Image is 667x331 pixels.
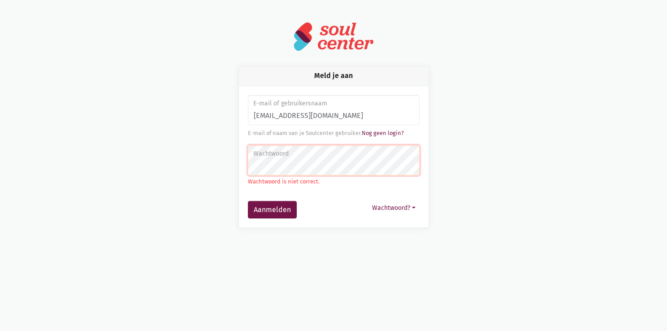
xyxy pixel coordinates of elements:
a: Nog geen login? [362,130,404,136]
p: Wachtwoord is niet correct. [248,177,420,186]
button: Wachtwoord? [368,201,420,215]
div: Meld je aan [239,66,429,86]
div: E-mail of naam van je Soulcenter gebruiker. [248,129,420,138]
form: Aanmelden [248,95,420,219]
label: E-mail of gebruikersnaam [253,99,413,109]
button: Aanmelden [248,201,297,219]
img: logo-soulcenter-full.svg [293,22,374,52]
label: Wachtwoord [253,149,413,159]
